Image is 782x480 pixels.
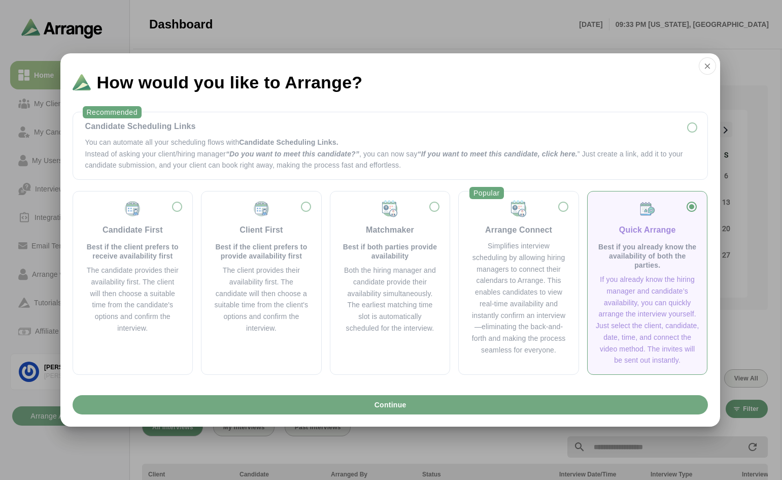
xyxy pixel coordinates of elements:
[373,395,406,414] span: Continue
[214,242,309,261] p: Best if the client prefers to provide availability first
[103,224,163,236] div: Candidate First
[73,74,91,90] img: Logo
[85,265,181,334] div: The candidate provides their availability first. The client will then choose a suitable time from...
[619,224,676,236] div: Quick Arrange
[73,395,708,414] button: Continue
[85,242,181,261] p: Best if the client prefers to receive availability first
[471,240,566,356] div: Simplifies interview scheduling by allowing hiring managers to connect their calendars to Arrange...
[381,200,399,218] img: Matchmaker
[509,200,528,218] img: Matchmaker
[596,242,699,270] p: Best if you already know the availability of both the parties.
[240,224,283,236] div: Client First
[83,106,142,118] div: Recommended
[252,200,270,218] img: Client First
[226,150,359,158] span: “Do you want to meet this candidate?”
[85,148,695,172] p: Instead of asking your client/hiring manager , you can now say ” Just create a link, add it to yo...
[239,138,338,146] span: Candidate Scheduling Links.
[343,265,438,334] div: Both the hiring manager and candidate provide their availability simultaneously. The earliest mat...
[123,200,142,218] img: Candidate First
[343,242,438,261] p: Best if both parties provide availability
[638,200,657,218] img: Quick Arrange
[214,265,309,334] div: The client provides their availability first. The candidate will then choose a suitable time from...
[366,224,414,236] div: Matchmaker
[418,150,577,158] span: “If you want to meet this candidate, click here.
[469,187,504,199] div: Popular
[596,274,699,366] div: If you already know the hiring manager and candidate’s availability, you can quickly arrange the ...
[85,137,695,148] p: You can automate all your scheduling flows with
[485,224,552,236] div: Arrange Connect
[85,120,695,133] div: Candidate Scheduling Links
[97,74,363,91] span: How would you like to Arrange?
